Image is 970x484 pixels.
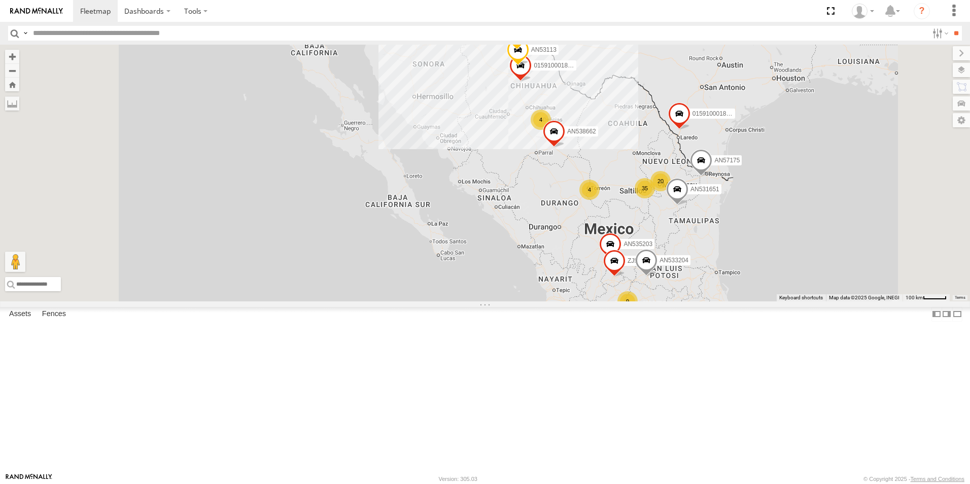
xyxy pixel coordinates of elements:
[628,257,654,264] span: ZJ535914
[531,110,551,130] div: 4
[955,296,965,300] a: Terms
[911,476,964,482] a: Terms and Conditions
[931,307,942,322] label: Dock Summary Table to the Left
[779,294,823,301] button: Keyboard shortcuts
[848,4,878,19] div: Alonso Dominguez
[942,307,952,322] label: Dock Summary Table to the Right
[567,128,596,135] span: AN538662
[5,96,19,111] label: Measure
[690,186,719,193] span: AN531651
[952,307,962,322] label: Hide Summary Table
[579,180,600,200] div: 4
[928,26,950,41] label: Search Filter Options
[5,63,19,78] button: Zoom out
[5,252,25,272] button: Drag Pegman onto the map to open Street View
[534,62,584,69] span: 015910001845018
[829,295,899,300] span: Map data ©2025 Google, INEGI
[37,307,71,321] label: Fences
[635,178,655,198] div: 35
[714,157,740,164] span: AN57175
[531,46,557,53] span: AN53113
[906,295,923,300] span: 100 km
[6,474,52,484] a: Visit our Website
[439,476,477,482] div: Version: 305.03
[903,294,950,301] button: Map Scale: 100 km per 43 pixels
[10,8,63,15] img: rand-logo.svg
[660,257,688,264] span: AN533204
[4,307,36,321] label: Assets
[5,50,19,63] button: Zoom in
[650,171,671,191] div: 20
[21,26,29,41] label: Search Query
[623,240,652,248] span: AN535203
[5,78,19,91] button: Zoom Home
[617,291,638,312] div: 9
[692,110,743,117] span: 015910001811580
[914,3,930,19] i: ?
[953,113,970,127] label: Map Settings
[863,476,964,482] div: © Copyright 2025 -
